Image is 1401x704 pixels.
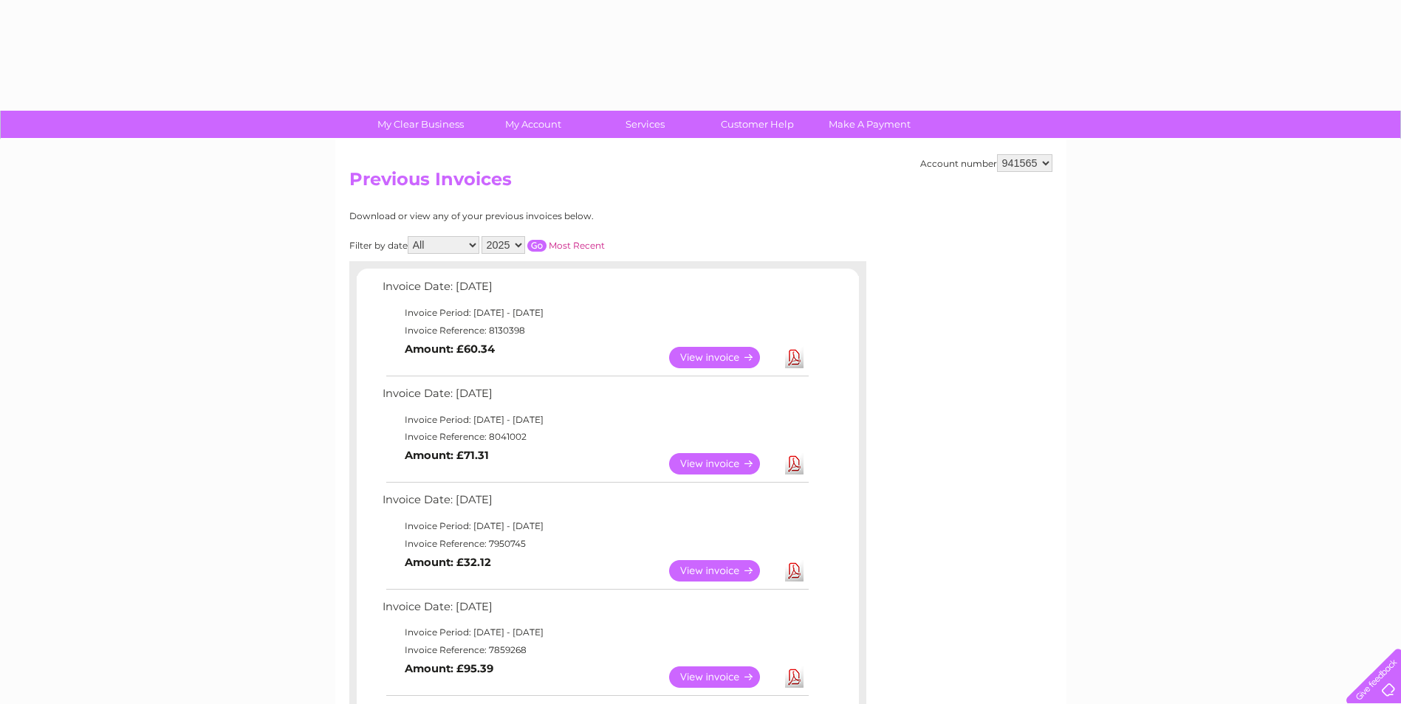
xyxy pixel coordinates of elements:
a: Download [785,453,804,474]
a: My Account [472,111,594,138]
a: Download [785,560,804,582]
td: Invoice Period: [DATE] - [DATE] [379,411,811,429]
td: Invoice Date: [DATE] [379,277,811,304]
div: Account number [920,154,1052,172]
h2: Previous Invoices [349,169,1052,197]
a: Customer Help [696,111,818,138]
a: Download [785,666,804,688]
td: Invoice Date: [DATE] [379,384,811,411]
a: Most Recent [549,240,605,251]
a: My Clear Business [360,111,482,138]
a: View [669,347,778,368]
td: Invoice Reference: 8130398 [379,322,811,339]
a: Services [584,111,706,138]
td: Invoice Date: [DATE] [379,490,811,517]
a: View [669,560,778,582]
td: Invoice Reference: 8041002 [379,428,811,446]
td: Invoice Reference: 7859268 [379,641,811,659]
td: Invoice Reference: 7950745 [379,535,811,553]
b: Amount: £71.31 [405,449,489,462]
td: Invoice Period: [DATE] - [DATE] [379,517,811,535]
b: Amount: £32.12 [405,556,491,569]
td: Invoice Date: [DATE] [379,597,811,624]
a: View [669,666,778,688]
b: Amount: £95.39 [405,662,493,675]
a: View [669,453,778,474]
td: Invoice Period: [DATE] - [DATE] [379,304,811,322]
a: Make A Payment [809,111,931,138]
div: Filter by date [349,236,737,254]
b: Amount: £60.34 [405,342,495,356]
div: Download or view any of your previous invoices below. [349,211,737,221]
td: Invoice Period: [DATE] - [DATE] [379,624,811,641]
a: Download [785,347,804,368]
